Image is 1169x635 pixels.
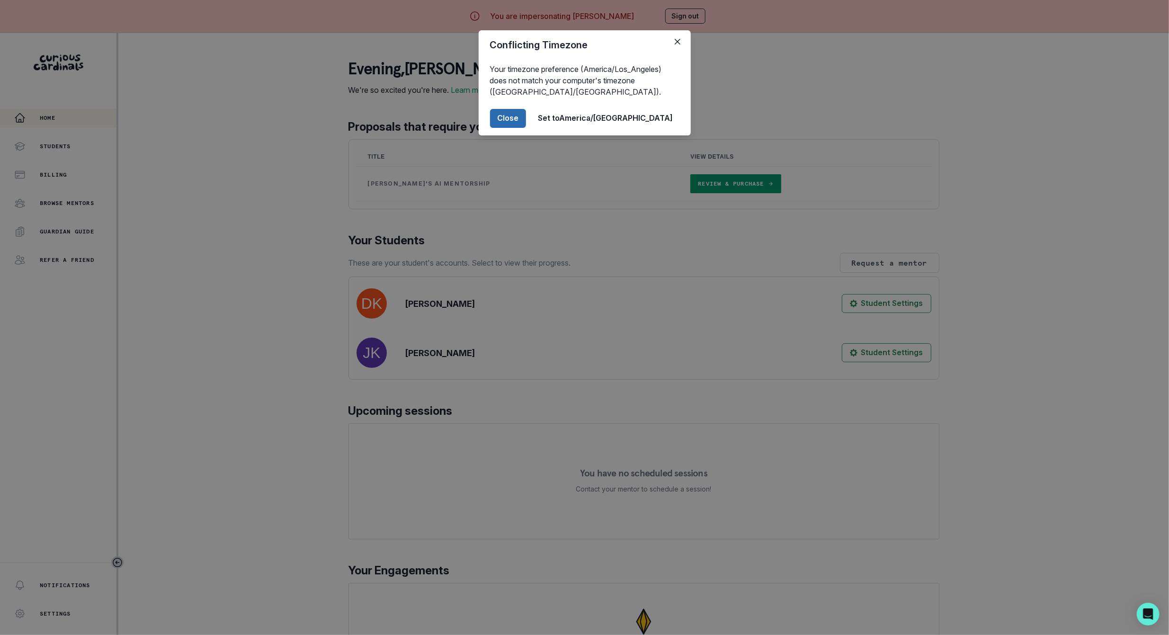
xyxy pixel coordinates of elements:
header: Conflicting Timezone [479,30,691,60]
button: Close [490,109,526,128]
div: Open Intercom Messenger [1137,603,1160,626]
button: Set toAmerica/[GEOGRAPHIC_DATA] [532,109,679,128]
button: Close [670,34,685,49]
div: Your timezone preference (America/Los_Angeles) does not match your computer's timezone ([GEOGRAPH... [479,60,691,101]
